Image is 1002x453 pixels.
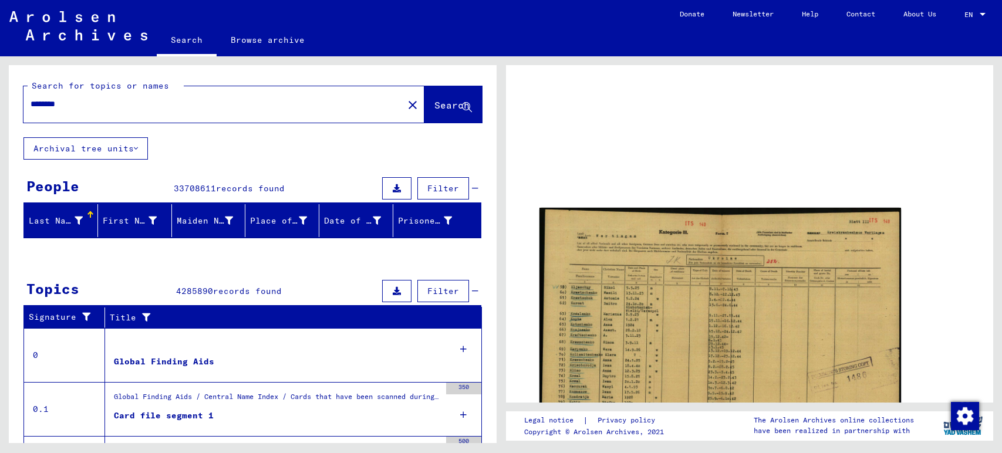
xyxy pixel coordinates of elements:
div: Last Name [29,211,97,230]
div: First Name [103,215,157,227]
button: Clear [401,93,424,116]
button: Filter [417,280,469,302]
mat-icon: close [406,98,420,112]
span: Filter [427,286,459,296]
div: Prisoner # [398,215,452,227]
div: 350 [446,383,481,394]
mat-header-cell: First Name [98,204,172,237]
div: Signature [29,308,107,327]
div: 500 [446,437,481,448]
button: Archival tree units [23,137,148,160]
div: Maiden Name [177,215,234,227]
td: 0 [24,328,105,382]
td: 0.1 [24,382,105,436]
span: Search [434,99,470,111]
div: Title [110,312,458,324]
span: EN [964,11,977,19]
img: Change consent [951,402,979,430]
div: Last Name [29,215,83,227]
mat-header-cell: Prisoner # [393,204,481,237]
div: Topics [26,278,79,299]
div: Card file segment 1 [114,410,214,422]
div: First Name [103,211,171,230]
a: Privacy policy [588,414,669,427]
div: Title [110,308,470,327]
span: 33708611 [174,183,216,194]
mat-header-cell: Last Name [24,204,98,237]
div: Global Finding Aids / Central Name Index / Cards that have been scanned during first sequential m... [114,391,440,408]
mat-header-cell: Date of Birth [319,204,393,237]
p: Copyright © Arolsen Archives, 2021 [524,427,669,437]
a: Search [157,26,217,56]
a: Browse archive [217,26,319,54]
div: Place of Birth [250,215,307,227]
span: records found [216,183,285,194]
img: yv_logo.png [941,411,985,440]
div: Prisoner # [398,211,467,230]
span: Filter [427,183,459,194]
div: Maiden Name [177,211,248,230]
span: 4285890 [176,286,213,296]
p: have been realized in partnership with [754,425,914,436]
a: Legal notice [524,414,583,427]
div: Signature [29,311,96,323]
button: Search [424,86,482,123]
mat-header-cell: Maiden Name [172,204,246,237]
button: Filter [417,177,469,200]
mat-header-cell: Place of Birth [245,204,319,237]
div: Date of Birth [324,211,396,230]
div: People [26,175,79,197]
div: Date of Birth [324,215,381,227]
p: The Arolsen Archives online collections [754,415,914,425]
div: Global Finding Aids [114,356,214,368]
img: Arolsen_neg.svg [9,11,147,40]
div: | [524,414,669,427]
mat-label: Search for topics or names [32,80,169,91]
div: Place of Birth [250,211,322,230]
span: records found [213,286,282,296]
